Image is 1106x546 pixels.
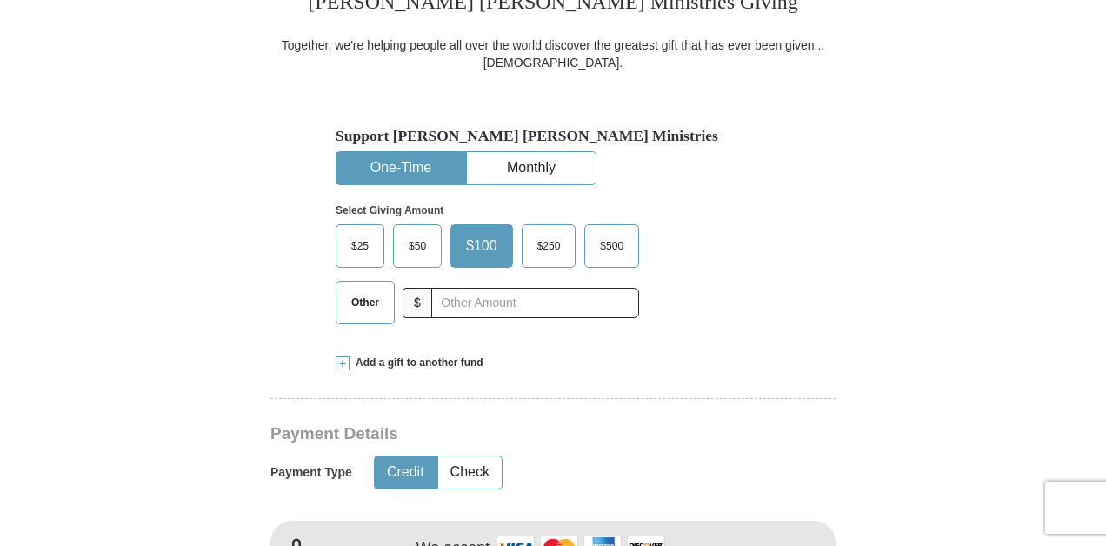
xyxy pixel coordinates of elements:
[467,152,596,184] button: Monthly
[343,233,377,259] span: $25
[350,356,483,370] span: Add a gift to another fund
[343,290,388,316] span: Other
[403,288,432,318] span: $
[270,424,714,444] h3: Payment Details
[457,233,506,259] span: $100
[336,152,465,184] button: One-Time
[270,37,836,71] div: Together, we're helping people all over the world discover the greatest gift that has ever been g...
[431,288,639,318] input: Other Amount
[438,456,502,489] button: Check
[529,233,570,259] span: $250
[336,204,443,216] strong: Select Giving Amount
[375,456,436,489] button: Credit
[270,465,352,480] h5: Payment Type
[336,127,770,145] h5: Support [PERSON_NAME] [PERSON_NAME] Ministries
[591,233,632,259] span: $500
[400,233,435,259] span: $50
